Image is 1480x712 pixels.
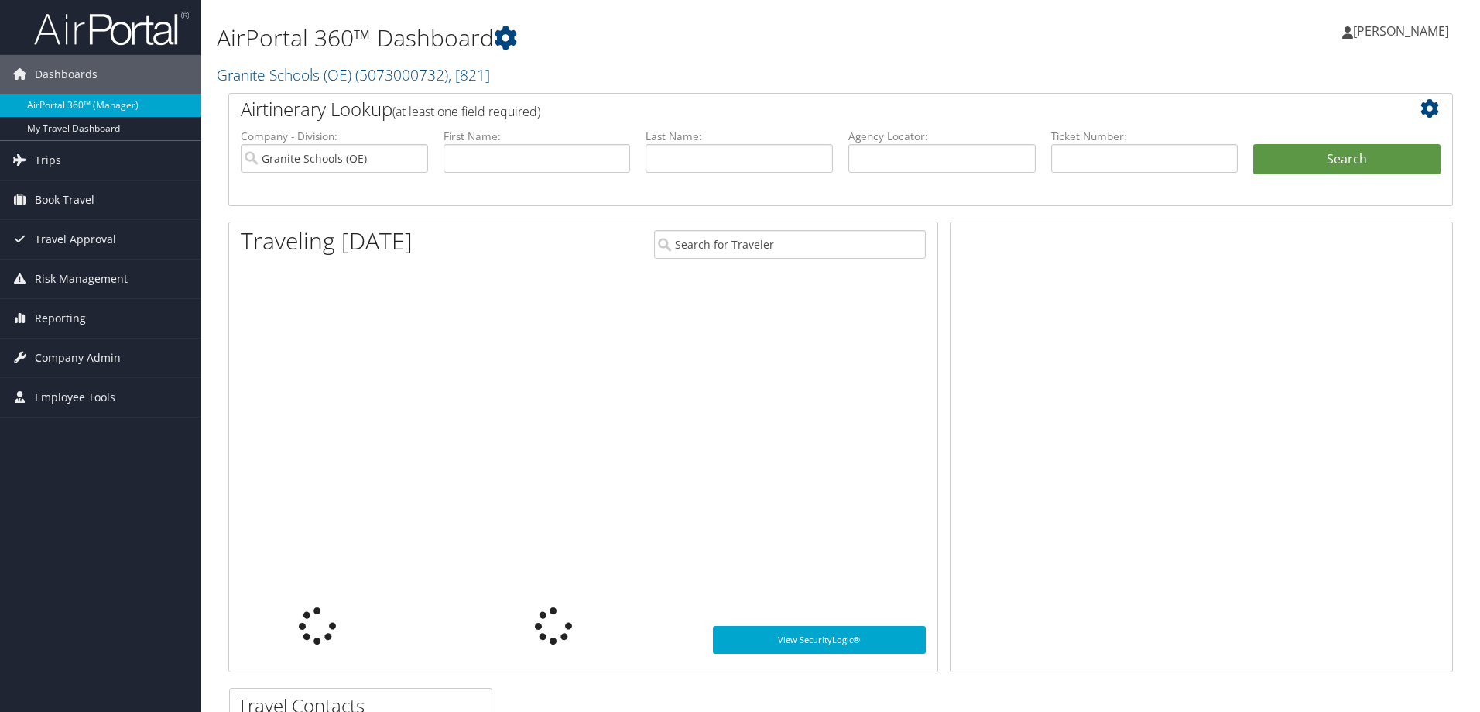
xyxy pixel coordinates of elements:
[241,96,1338,122] h2: Airtinerary Lookup
[35,299,86,338] span: Reporting
[35,220,116,259] span: Travel Approval
[646,129,833,144] label: Last Name:
[35,378,115,417] span: Employee Tools
[35,141,61,180] span: Trips
[241,225,413,257] h1: Traveling [DATE]
[217,64,490,85] a: Granite Schools (OE)
[1051,129,1238,144] label: Ticket Number:
[392,103,540,120] span: (at least one field required)
[654,230,926,259] input: Search for Traveler
[35,55,98,94] span: Dashboards
[355,64,448,85] span: ( 5073000732 )
[444,129,631,144] label: First Name:
[1253,144,1441,175] button: Search
[35,181,94,219] span: Book Travel
[35,260,128,298] span: Risk Management
[1353,22,1449,40] span: [PERSON_NAME]
[34,10,189,46] img: airportal-logo.png
[1342,8,1465,54] a: [PERSON_NAME]
[35,339,121,377] span: Company Admin
[241,129,428,144] label: Company - Division:
[448,64,490,85] span: , [ 821 ]
[217,22,1049,54] h1: AirPortal 360™ Dashboard
[848,129,1036,144] label: Agency Locator:
[713,626,926,654] a: View SecurityLogic®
